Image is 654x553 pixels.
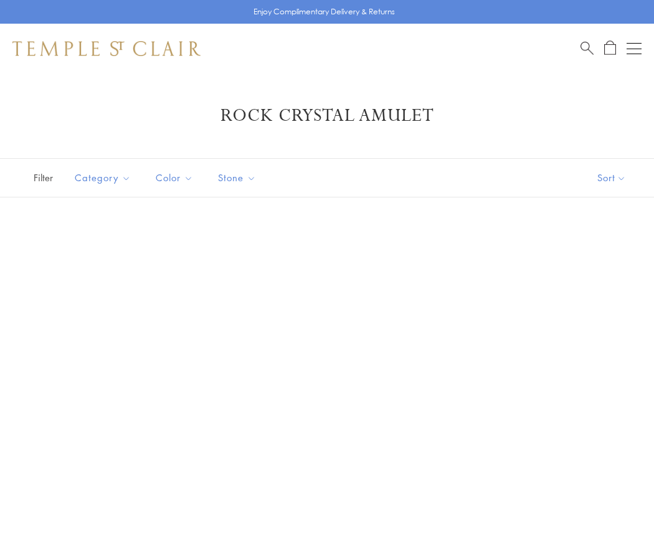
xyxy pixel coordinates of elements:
[12,41,201,56] img: Temple St. Clair
[627,41,642,56] button: Open navigation
[254,6,395,18] p: Enjoy Complimentary Delivery & Returns
[604,40,616,56] a: Open Shopping Bag
[209,164,265,192] button: Stone
[569,159,654,197] button: Show sort by
[149,170,202,186] span: Color
[212,170,265,186] span: Stone
[65,164,140,192] button: Category
[31,105,623,127] h1: Rock Crystal Amulet
[581,40,594,56] a: Search
[146,164,202,192] button: Color
[69,170,140,186] span: Category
